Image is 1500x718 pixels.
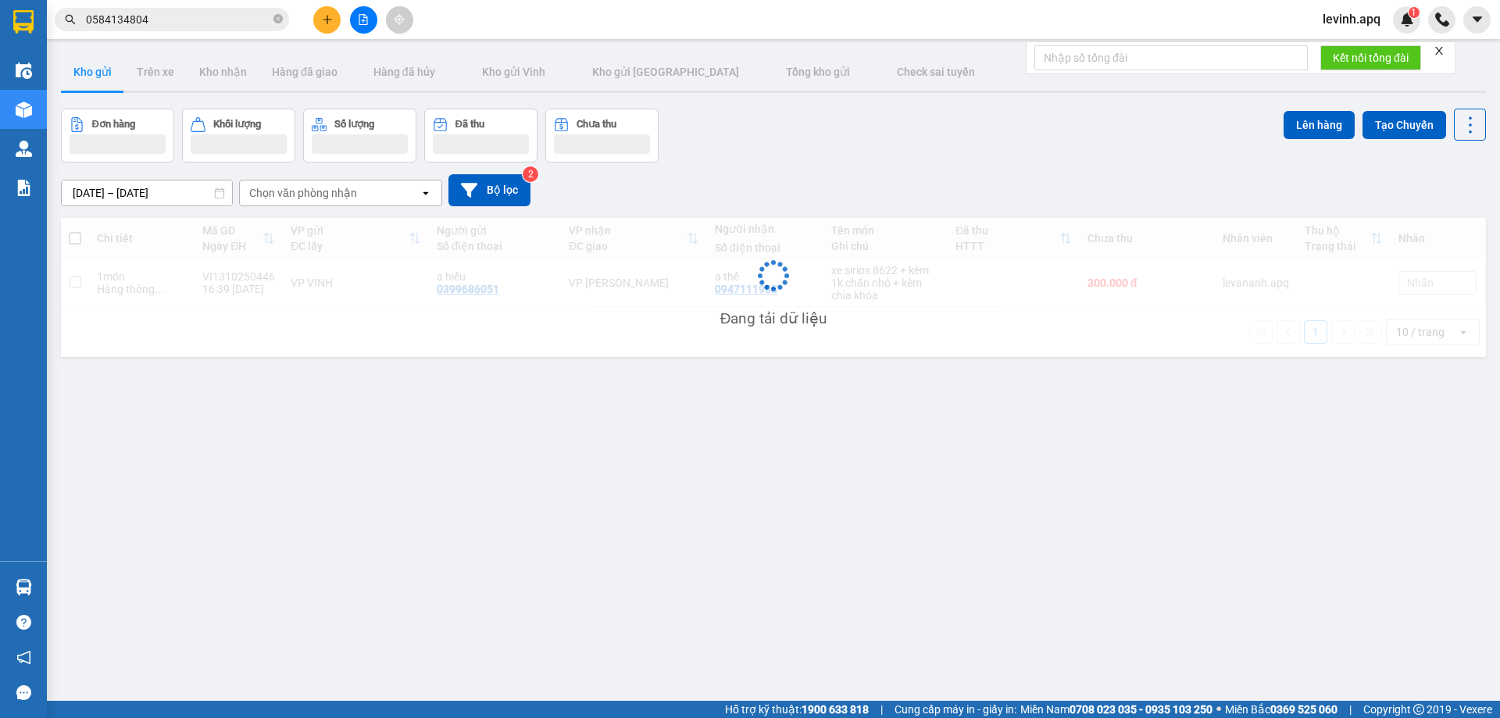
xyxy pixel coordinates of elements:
button: Tạo Chuyến [1362,111,1446,139]
button: Đã thu [424,109,537,163]
div: Chọn văn phòng nhận [249,185,357,201]
button: Đơn hàng [61,109,174,163]
input: Select a date range. [62,180,232,205]
img: warehouse-icon [16,141,32,157]
span: Hỗ trợ kỹ thuật: [725,701,869,718]
span: message [16,685,31,700]
span: close-circle [273,14,283,23]
button: Trên xe [124,53,187,91]
svg: open [420,187,432,199]
strong: 0369 525 060 [1270,703,1337,716]
button: aim [386,6,413,34]
span: close [1434,45,1445,56]
span: | [1349,701,1352,718]
span: Hàng đã hủy [373,66,435,78]
button: plus [313,6,341,34]
button: Kho gửi [61,53,124,91]
span: question-circle [16,615,31,630]
span: Kho gửi [GEOGRAPHIC_DATA] [592,66,739,78]
button: Khối lượng [182,109,295,163]
span: Cung cấp máy in - giấy in: [895,701,1016,718]
img: warehouse-icon [16,63,32,79]
span: Kết nối tổng đài [1333,49,1409,66]
button: caret-down [1463,6,1491,34]
img: warehouse-icon [16,579,32,595]
input: Nhập số tổng đài [1034,45,1308,70]
span: 1 [1411,7,1416,18]
button: file-add [350,6,377,34]
button: Kho nhận [187,53,259,91]
span: notification [16,650,31,665]
span: levinh.apq [1310,9,1393,29]
span: Miền Nam [1020,701,1212,718]
span: Tổng kho gửi [786,66,850,78]
span: | [880,701,883,718]
span: Miền Bắc [1225,701,1337,718]
button: Hàng đã giao [259,53,350,91]
div: Số lượng [334,119,374,130]
div: Đơn hàng [92,119,135,130]
div: Đã thu [455,119,484,130]
div: Chưa thu [577,119,616,130]
button: Lên hàng [1284,111,1355,139]
span: file-add [358,14,369,25]
span: plus [322,14,333,25]
input: Tìm tên, số ĐT hoặc mã đơn [86,11,270,28]
span: copyright [1413,704,1424,715]
button: Chưa thu [545,109,659,163]
div: Khối lượng [213,119,261,130]
span: ⚪️ [1216,706,1221,713]
span: search [65,14,76,25]
div: Đang tải dữ liệu [720,307,827,330]
sup: 2 [523,166,538,182]
span: Kho gửi Vinh [482,66,545,78]
strong: 0708 023 035 - 0935 103 250 [1070,703,1212,716]
button: Kết nối tổng đài [1320,45,1421,70]
span: close-circle [273,13,283,27]
img: logo-vxr [13,10,34,34]
span: Check sai tuyến [897,66,975,78]
button: Bộ lọc [448,174,530,206]
img: solution-icon [16,180,32,196]
strong: 1900 633 818 [802,703,869,716]
sup: 1 [1409,7,1420,18]
img: icon-new-feature [1400,13,1414,27]
span: aim [394,14,405,25]
button: Số lượng [303,109,416,163]
img: warehouse-icon [16,102,32,118]
img: phone-icon [1435,13,1449,27]
span: caret-down [1470,13,1484,27]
